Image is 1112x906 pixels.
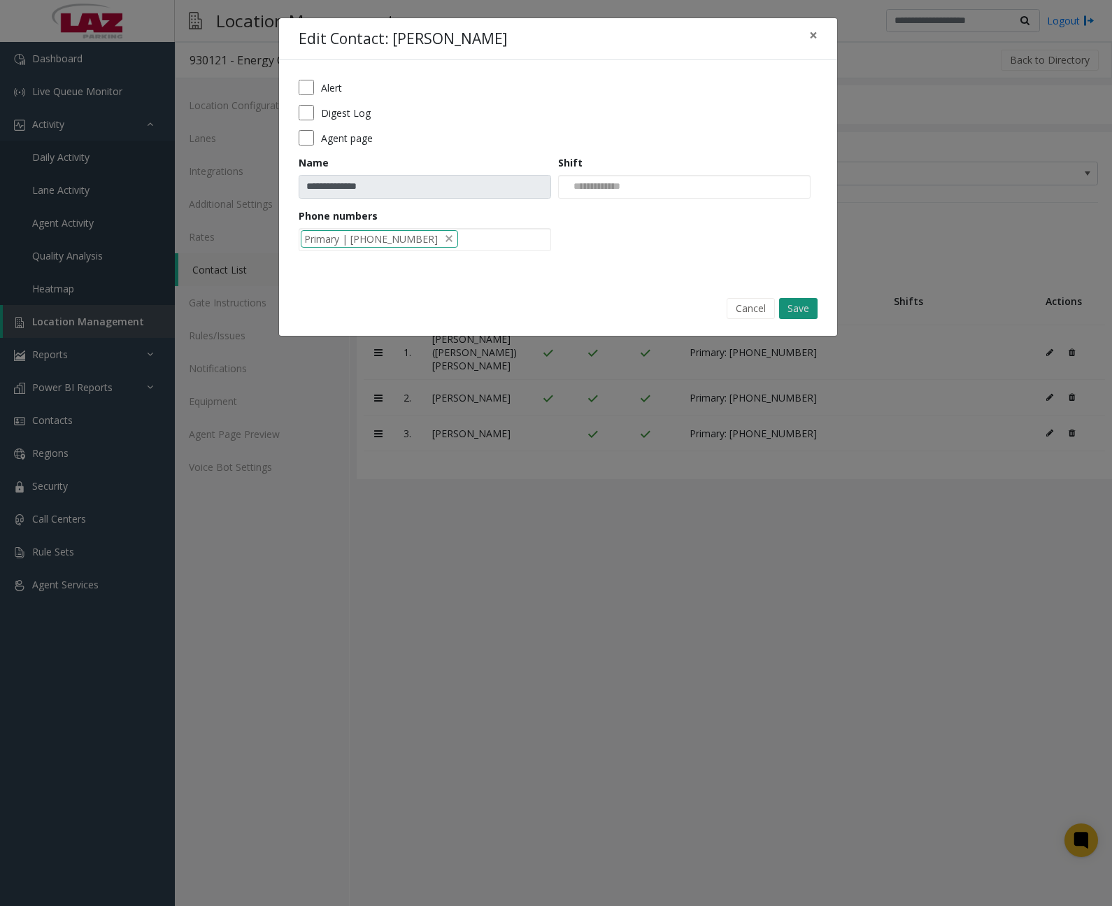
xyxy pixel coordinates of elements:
span: Primary | [PHONE_NUMBER] [304,232,438,246]
button: Cancel [727,298,775,319]
h4: Edit Contact: [PERSON_NAME] [299,28,507,50]
label: Alert [321,80,342,95]
input: NO DATA FOUND [559,176,630,198]
button: Save [779,298,818,319]
button: Close [799,18,827,52]
label: Agent page [321,131,373,146]
span: delete [443,232,455,246]
span: × [809,25,818,45]
label: Name [299,155,329,170]
label: Phone numbers [299,208,378,223]
label: Digest Log [321,106,371,120]
label: Shift [558,155,583,170]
